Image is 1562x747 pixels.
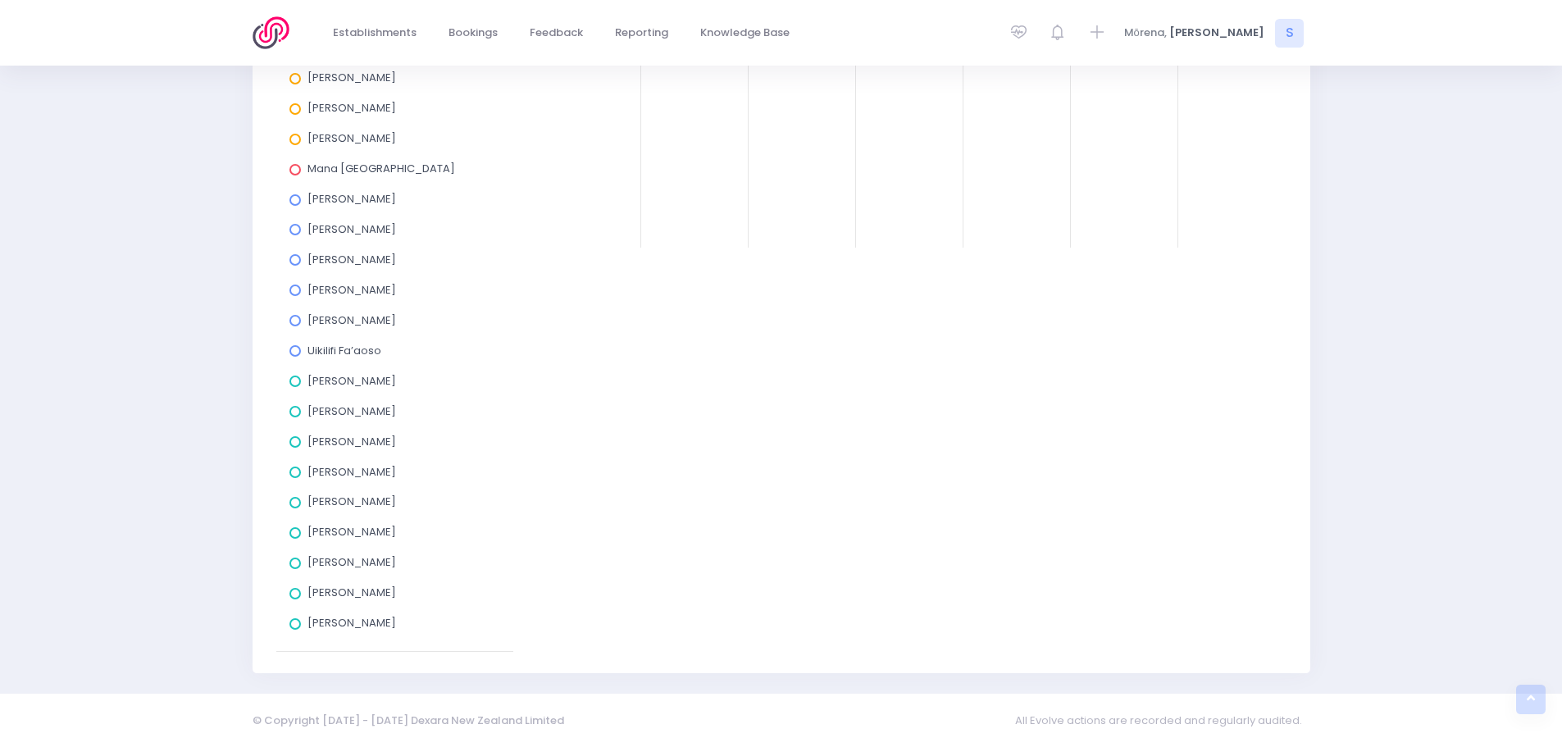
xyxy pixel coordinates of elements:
span: [PERSON_NAME] [307,100,396,116]
span: Feedback [530,25,583,41]
span: [PERSON_NAME] [307,464,396,480]
a: Feedback [517,17,597,49]
span: Bookings [449,25,498,41]
a: Bookings [435,17,512,49]
span: [PERSON_NAME] [307,585,396,600]
span: [PERSON_NAME] [307,434,396,449]
span: [PERSON_NAME] [307,130,396,146]
span: Knowledge Base [700,25,790,41]
img: Logo [253,16,299,49]
span: Reporting [615,25,668,41]
span: [PERSON_NAME] [307,312,396,328]
span: [PERSON_NAME] [307,282,396,298]
a: Reporting [602,17,682,49]
span: Establishments [333,25,417,41]
span: Uikilifi Fa’aoso [307,343,381,358]
span: [PERSON_NAME] [307,252,396,267]
span: © Copyright [DATE] - [DATE] Dexara New Zealand Limited [253,713,564,728]
span: [PERSON_NAME] [307,615,396,631]
span: All Evolve actions are recorded and regularly audited. [1015,704,1310,736]
span: Mōrena, [1124,25,1167,41]
span: [PERSON_NAME] [307,554,396,570]
a: Establishments [320,17,430,49]
span: S [1275,19,1304,48]
span: [PERSON_NAME] [307,221,396,237]
span: [PERSON_NAME] [307,403,396,419]
span: [PERSON_NAME] [1169,25,1264,41]
a: Knowledge Base [687,17,804,49]
span: [PERSON_NAME] [307,524,396,540]
span: [PERSON_NAME] [307,494,396,509]
span: [PERSON_NAME] [307,191,396,207]
span: Mana [GEOGRAPHIC_DATA] [307,161,455,176]
span: [PERSON_NAME] [307,70,396,85]
span: [PERSON_NAME] [307,373,396,389]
